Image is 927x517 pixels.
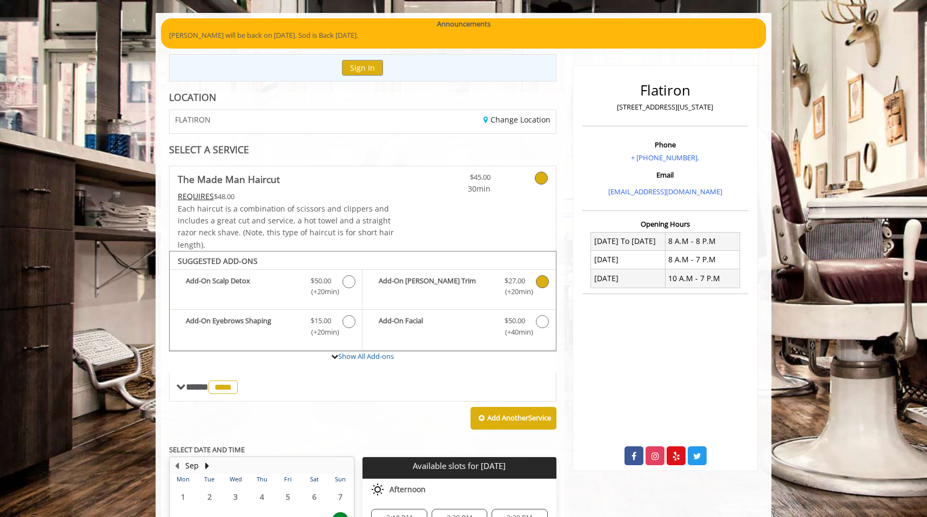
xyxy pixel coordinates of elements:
span: (+40min ) [499,326,530,338]
b: The Made Man Haircut [178,172,280,187]
span: $15.00 [311,315,331,326]
div: $48.00 [178,191,395,202]
div: SELECT A SERVICE [169,145,556,155]
b: Add-On Facial [379,315,493,338]
a: + [PHONE_NUMBER]. [631,153,699,162]
th: Tue [196,474,222,485]
img: afternoon slots [371,483,384,496]
td: 8 A.M - 8 P.M [665,232,740,250]
td: [DATE] To [DATE] [591,232,666,250]
button: Add AnotherService [471,407,556,430]
th: Fri [275,474,301,485]
b: Add-On Scalp Detox [186,275,300,298]
button: Next Month [203,460,211,472]
th: Sat [301,474,327,485]
b: Announcements [437,18,491,30]
div: The Made Man Haircut Add-onS [169,251,556,351]
th: Thu [248,474,274,485]
label: Add-On Facial [368,315,550,341]
span: $50.00 [311,275,331,287]
b: Add-On Eyebrows Shaping [186,315,300,338]
label: Add-On Eyebrows Shaping [175,315,357,341]
span: 30min [427,183,491,195]
th: Wed [223,474,248,485]
td: [DATE] [591,269,666,288]
h2: Flatiron [585,83,745,98]
p: [PERSON_NAME] will be back on [DATE]. Sod is Back [DATE]. [169,30,758,41]
span: (+20min ) [305,286,337,297]
button: Previous Month [172,460,181,472]
label: Add-On Beard Trim [368,275,550,301]
td: 8 A.M - 7 P.M [665,250,740,269]
span: $50.00 [505,315,525,326]
h3: Email [585,171,745,179]
h3: Phone [585,141,745,148]
span: (+20min ) [499,286,530,297]
span: Each haircut is a combination of scissors and clippers and includes a great cut and service, a ho... [178,203,394,250]
a: $45.00 [427,166,491,195]
span: (+20min ) [305,326,337,338]
p: Available slots for [DATE] [367,461,552,471]
span: FLATIRON [175,115,211,124]
h3: Opening Hours [582,220,748,228]
td: [DATE] [591,250,666,269]
b: Add-On [PERSON_NAME] Trim [379,275,493,298]
a: [EMAIL_ADDRESS][DOMAIN_NAME] [608,187,722,196]
td: 10 A.M - 7 P.M [665,269,740,288]
span: $27.00 [505,275,525,287]
button: Sign In [342,60,383,76]
b: SELECT DATE AND TIME [169,445,245,454]
th: Mon [170,474,196,485]
p: [STREET_ADDRESS][US_STATE] [585,101,745,113]
b: SUGGESTED ADD-ONS [178,256,258,266]
label: Add-On Scalp Detox [175,275,357,301]
b: LOCATION [169,91,216,104]
span: This service needs some Advance to be paid before we block your appointment [178,191,214,201]
a: Show All Add-ons [338,351,394,361]
b: Add Another Service [487,413,551,423]
span: Afternoon [389,485,426,494]
th: Sun [327,474,354,485]
button: Sep [185,460,199,472]
a: Change Location [483,114,550,125]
